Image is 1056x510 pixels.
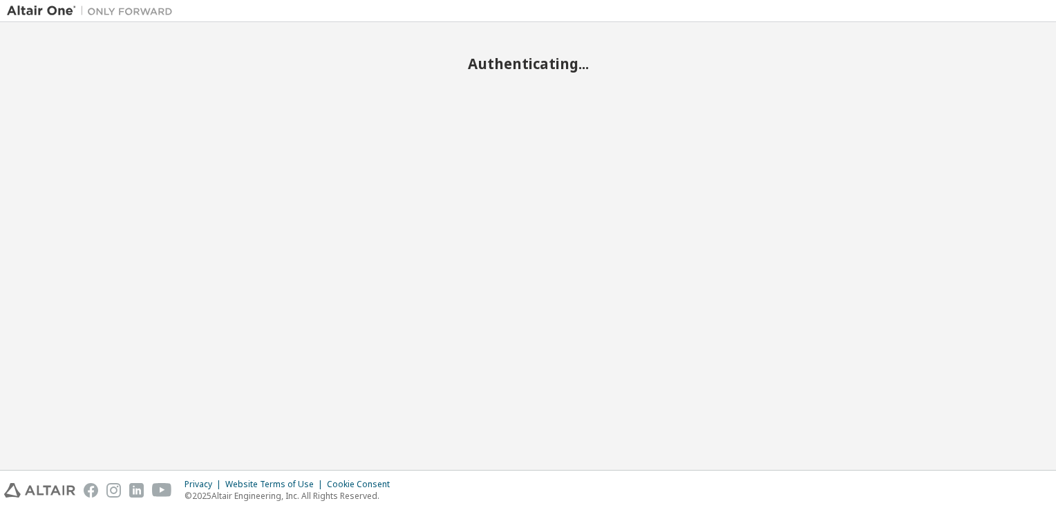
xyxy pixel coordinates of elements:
[106,483,121,498] img: instagram.svg
[185,479,225,490] div: Privacy
[129,483,144,498] img: linkedin.svg
[4,483,75,498] img: altair_logo.svg
[225,479,327,490] div: Website Terms of Use
[7,55,1049,73] h2: Authenticating...
[327,479,398,490] div: Cookie Consent
[185,490,398,502] p: © 2025 Altair Engineering, Inc. All Rights Reserved.
[152,483,172,498] img: youtube.svg
[84,483,98,498] img: facebook.svg
[7,4,180,18] img: Altair One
